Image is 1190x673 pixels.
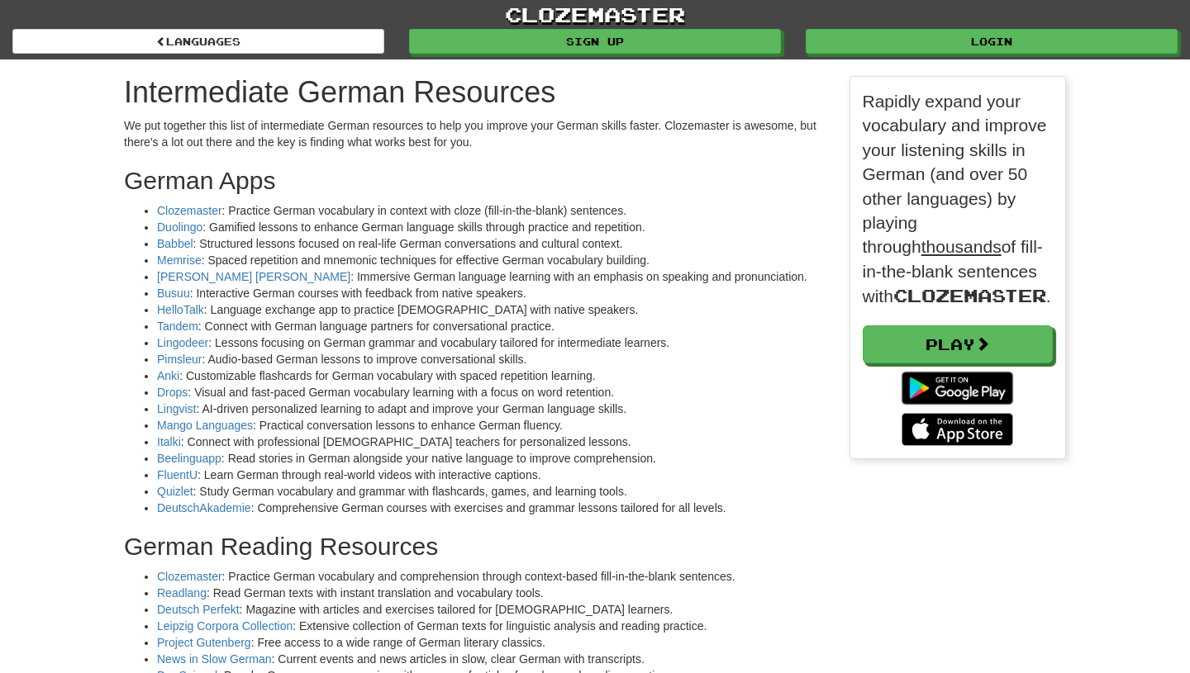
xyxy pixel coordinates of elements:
[157,402,196,415] a: Lingvist
[157,237,193,250] a: Babbel
[157,485,193,498] a: Quizlet
[124,76,825,109] h1: Intermediate German Resources
[157,568,825,585] li: : Practice German vocabulary and comprehension through context-based fill-in-the-blank sentences.
[157,601,825,618] li: : Magazine with articles and exercises tailored for [DEMOGRAPHIC_DATA] learners.
[157,353,202,366] a: Pimsleur
[806,29,1178,54] a: Login
[124,117,825,150] p: We put together this list of intermediate German resources to help you improve your German skills...
[157,435,181,448] a: Italki
[157,603,240,616] a: Deutsch Perfekt
[12,29,384,54] a: Languages
[124,533,825,560] h2: German Reading Resources
[157,501,251,514] a: DeutschAkademie
[157,384,825,400] li: : Visual and fast-paced German vocabulary learning with a focus on word retention.
[893,363,1021,413] img: Get it on Google Play
[157,651,825,667] li: : Current events and news articles in slow, clear German with transcripts.
[157,636,251,649] a: Project Gutenberg
[157,468,198,481] a: FluentU
[157,220,202,234] a: Duolingo
[157,351,825,367] li: : Audio-based German lessons to improve conversational skills.
[157,369,179,382] a: Anki
[157,652,272,666] a: News in Slow German
[157,618,825,634] li: : Extensive collection of German texts for linguistic analysis and reading practice.
[157,467,825,483] li: : Learn German through real-world videos with interactive captions.
[157,452,221,465] a: Beelinguapp
[157,320,198,333] a: Tandem
[157,570,222,583] a: Clozemaster
[893,285,1046,306] span: Clozemaster
[157,619,293,633] a: Leipzig Corpora Collection
[157,303,204,316] a: HelloTalk
[157,252,825,268] li: : Spaced repetition and mnemonic techniques for effective German vocabulary building.
[863,325,1054,363] a: Play
[863,89,1054,309] p: Rapidly expand your vocabulary and improve your listening skills in German (and over 50 other lan...
[157,301,825,318] li: : Language exchange app to practice [DEMOGRAPHIC_DATA] with native speakers.
[157,287,190,300] a: Busuu
[157,202,825,219] li: : Practice German vocabulary in context with cloze (fill-in-the-blank) sentences.
[157,585,825,601] li: : Read German texts with instant translation and vocabulary tools.
[157,500,825,516] li: : Comprehensive German courses with exercises and grammar lessons tailored for all levels.
[157,434,825,450] li: : Connect with professional [DEMOGRAPHIC_DATA] teachers for personalized lessons.
[157,336,208,349] a: Lingodeer
[157,268,825,285] li: : Immersive German language learning with an emphasis on speaking and pronunciation.
[157,318,825,334] li: : Connect with German language partners for conversational practice.
[124,167,825,194] h2: German Apps
[157,235,825,252] li: : Structured lessons focused on real-life German conversations and cultural context.
[157,219,825,235] li: : Gamified lessons to enhance German language skills through practice and repetition.
[902,413,1013,446] img: Download_on_the_App_Store_Badge_US-UK_135x40-25178aeef6eb6b83b96f5f2d004eda3bffbb37122de64afbaef7...
[157,450,825,467] li: : Read stories in German alongside your native language to improve comprehension.
[157,386,188,399] a: Drops
[157,419,253,432] a: Mango Languages
[157,285,825,301] li: : Interactive German courses with feedback from native speakers.
[157,367,825,384] li: : Customizable flashcards for German vocabulary with spaced repetition learning.
[409,29,781,54] a: Sign up
[157,254,202,267] a: Memrise
[157,400,825,417] li: : AI-driven personalized learning to adapt and improve your German language skills.
[921,237,1002,256] u: thousands
[157,270,350,283] a: [PERSON_NAME] [PERSON_NAME]
[157,634,825,651] li: : Free access to a wide range of German literary classics.
[157,417,825,434] li: : Practical conversation lessons to enhance German fluency.
[157,204,222,217] a: Clozemaster
[157,483,825,500] li: : Study German vocabulary and grammar with flashcards, games, and learning tools.
[157,586,207,600] a: Readlang
[157,334,825,351] li: : Lessons focusing on German grammar and vocabulary tailored for intermediate learners.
